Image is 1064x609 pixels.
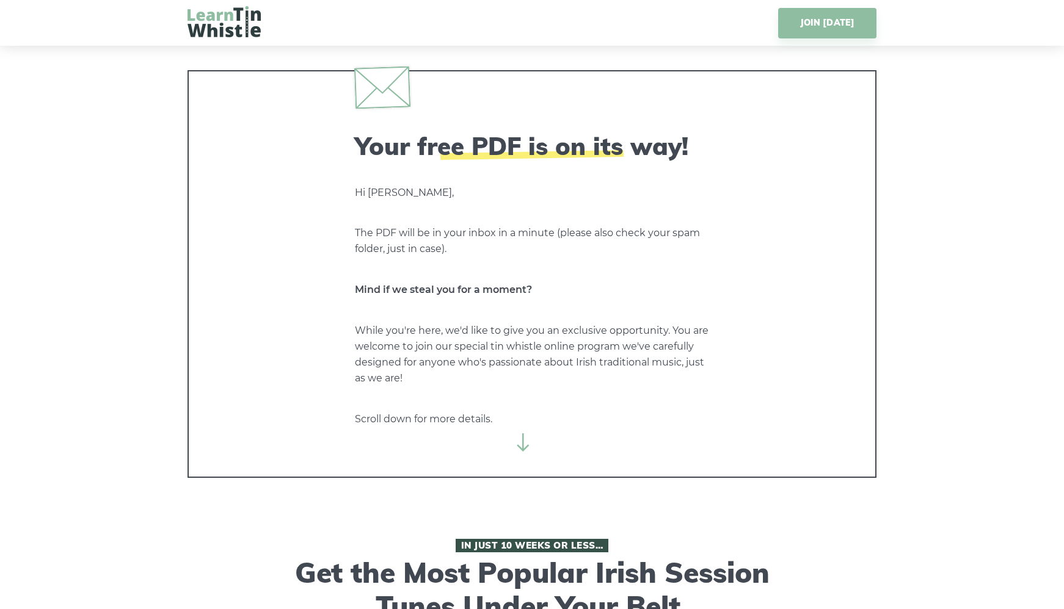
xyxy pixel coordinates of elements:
[355,411,709,427] p: Scroll down for more details.
[355,323,709,386] p: While you're here, we'd like to give you an exclusive opportunity. You are welcome to join our sp...
[456,539,608,552] span: In Just 10 Weeks or Less…
[355,284,532,295] strong: Mind if we steal you for a moment?
[778,8,876,38] a: JOIN [DATE]
[355,131,709,160] h2: Your free PDF is on its way!
[354,66,410,109] img: envelope.svg
[355,225,709,257] p: The PDF will be in your inbox in a minute (please also check your spam folder, just in case).
[188,6,261,37] img: LearnTinWhistle.com
[355,185,709,201] p: Hi [PERSON_NAME],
